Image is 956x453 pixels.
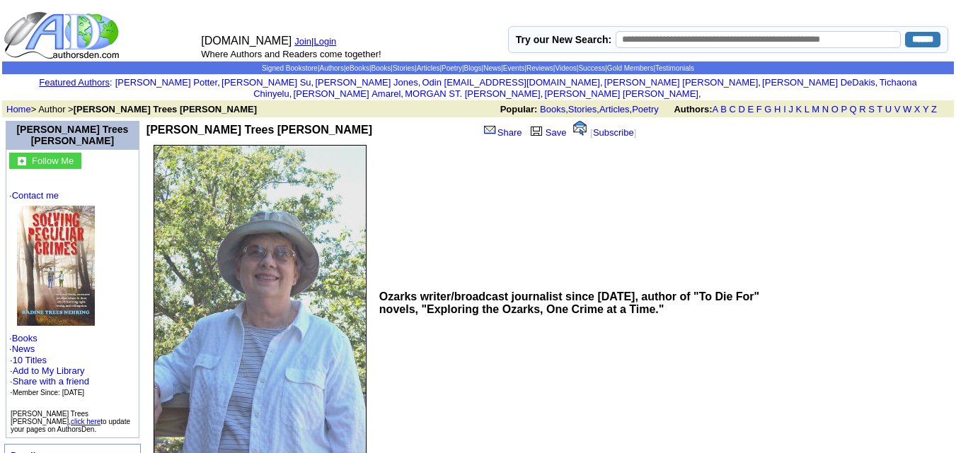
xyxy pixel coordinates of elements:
[923,104,928,114] a: Y
[483,64,501,72] a: News
[885,104,892,114] a: U
[253,77,916,99] a: Tichaona Chinyelu
[10,365,89,397] font: · · ·
[747,104,754,114] a: E
[146,124,372,136] b: [PERSON_NAME] Trees [PERSON_NAME]
[201,49,381,59] font: Where Authors and Readers come together!
[9,190,136,398] font: · · ·
[16,124,128,146] a: [PERSON_NAME] Trees [PERSON_NAME]
[841,104,846,114] a: P
[32,155,74,166] font: Follow Me
[529,124,544,136] img: library.gif
[573,121,587,136] img: alert.gif
[372,64,391,72] a: Books
[796,104,802,114] a: K
[13,355,47,365] a: 10 Titles
[11,410,130,433] font: [PERSON_NAME] Trees [PERSON_NAME], to update your pages on AuthorsDen.
[4,11,122,60] img: logo_ad.gif
[859,104,865,114] a: R
[545,88,698,99] a: [PERSON_NAME] [PERSON_NAME]
[500,104,950,114] font: , , ,
[607,64,654,72] a: Gold Members
[603,79,604,87] font: i
[6,104,257,114] font: > Author >
[761,79,762,87] font: i
[12,343,35,354] a: News
[39,77,112,88] font: :
[931,104,937,114] a: Z
[201,35,292,47] font: [DOMAIN_NAME]
[593,127,634,138] a: Subscribe
[221,77,311,88] a: [PERSON_NAME] Su
[526,64,553,72] a: Reviews
[6,104,31,114] a: Home
[12,333,38,343] a: Books
[13,376,89,387] a: Share with a friend
[420,79,422,87] font: i
[503,64,525,72] a: Events
[500,104,538,114] b: Popular:
[604,77,758,88] a: [PERSON_NAME] [PERSON_NAME]
[346,64,369,72] a: eBooks
[738,104,744,114] a: D
[713,104,718,114] a: A
[17,206,95,326] img: 77869.jpg
[543,90,544,98] font: i
[756,104,762,114] a: F
[655,64,694,72] a: Testimonials
[314,36,337,47] a: Login
[720,104,727,114] a: B
[527,127,567,138] a: Save
[294,88,401,99] a: [PERSON_NAME] Amarel
[914,104,921,114] a: X
[894,104,901,114] a: V
[632,104,659,114] a: Poetry
[849,104,856,114] a: Q
[442,64,462,72] a: Poetry
[483,127,522,138] a: Share
[115,77,917,99] font: , , , , , , , , , ,
[315,77,417,88] a: [PERSON_NAME] Jones
[831,104,839,114] a: O
[516,34,611,45] label: Try our New Search:
[555,64,576,72] a: Videos
[674,104,712,114] b: Authors:
[32,154,74,166] a: Follow Me
[12,190,59,201] a: Contact me
[464,64,482,72] a: Blogs
[599,104,630,114] a: Articles
[115,77,218,88] a: [PERSON_NAME] Potter
[13,365,85,376] a: Add to My Library
[422,77,600,88] a: Odin [EMAIL_ADDRESS][DOMAIN_NAME]
[877,104,882,114] a: T
[701,90,703,98] font: i
[379,290,759,315] b: Ozarks writer/broadcast journalist since [DATE], author of "To Die For" novels, "Exploring the Oz...
[484,124,496,136] img: share_page.gif
[13,389,85,396] font: Member Since: [DATE]
[71,418,100,425] a: click here
[405,88,540,99] a: MORGAN ST. [PERSON_NAME]
[294,36,311,47] a: Join
[877,79,879,87] font: i
[319,64,343,72] a: Authors
[393,64,415,72] a: Stories
[729,104,735,114] a: C
[822,104,829,114] a: N
[262,64,318,72] a: Signed Bookstore
[540,104,565,114] a: Books
[403,90,405,98] font: i
[634,127,637,138] font: ]
[868,104,875,114] a: S
[762,77,875,88] a: [PERSON_NAME] DeDakis
[262,64,694,72] span: | | | | | | | | | | | | | |
[783,104,786,114] a: I
[74,104,257,114] b: [PERSON_NAME] Trees [PERSON_NAME]
[568,104,597,114] a: Stories
[774,104,781,114] a: H
[417,64,440,72] a: Articles
[39,77,110,88] a: Featured Authors
[805,104,810,114] a: L
[590,127,593,138] font: [
[18,157,26,165] img: gc.jpg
